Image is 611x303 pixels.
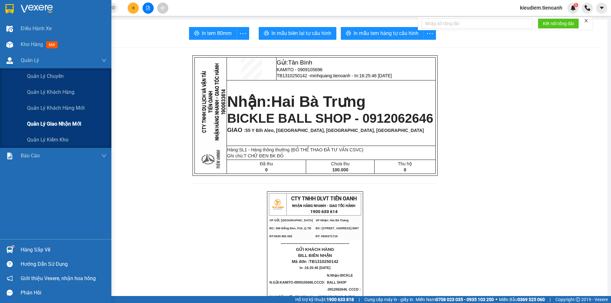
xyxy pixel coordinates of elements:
span: 5 [575,3,577,7]
span: KAMITO - 0909105696 [277,67,323,72]
span: file-add [146,6,150,10]
img: warehouse-icon [6,41,13,48]
span: Đã thu [260,161,273,166]
span: Báo cáo [21,152,40,160]
sup: 5 [574,3,578,7]
button: more [236,27,249,40]
button: aim [157,3,168,14]
span: Giới thiệu Vexere, nhận hoa hồng [21,274,96,282]
span: TB1310250142 [309,259,338,264]
img: warehouse-icon [6,57,13,64]
span: In mẫu biên lai tự cấu hình [271,29,331,37]
span: Hàng:SL [227,147,363,152]
span: 0 [404,167,406,172]
span: close-circle [111,6,115,10]
strong: Nhận: [227,93,366,110]
strong: 0369 525 060 [517,297,545,302]
span: printer [346,31,351,37]
span: In tem 80mm [202,29,232,37]
span: Miền Nam [416,296,494,303]
span: VP Gửi: [GEOGRAPHIC_DATA] [270,219,313,222]
span: In mẫu tem hàng tự cấu hình [354,29,418,37]
span: 1 - Hàng thông thường (ĐỒ THỂ THAO ĐÃ TƯ VẤN CSVC) [244,147,363,152]
strong: 1900 633 614 [310,209,338,214]
span: Gửi: [277,59,313,66]
strong: 0708 023 035 - 0935 103 250 [436,297,494,302]
span: more [237,30,249,38]
span: TB1310250142 - [277,73,392,78]
span: CTY TNHH DLVT TIẾN OANH [291,196,357,202]
span: GIAO [227,127,242,133]
span: 16:25:46 [DATE] [359,73,392,78]
span: 0 [265,167,268,172]
span: 16:25:46 [DATE] [305,266,331,270]
span: close [584,18,588,23]
span: Hai Bà Trưng [271,93,366,110]
span: Quản Lý [21,56,39,64]
span: Kết nối tổng đài [543,20,574,27]
span: kieudiem.tienoanh [515,4,567,12]
span: printer [194,31,199,37]
span: N.Nhận: [327,273,361,291]
span: Ghi chú: [227,153,284,158]
button: caret-down [596,3,607,14]
span: ĐC: [STREET_ADDRESS] BMT [316,227,359,230]
img: icon-new-feature [570,5,576,11]
span: BICKLE BALL SHOP - [327,273,361,291]
span: 0909105696. [294,280,326,284]
img: warehouse-icon [6,246,13,253]
span: more [424,30,436,38]
span: | [359,296,360,303]
span: - [293,280,326,284]
img: logo-vxr [5,4,14,14]
span: VP Nhận: Hai Bà Trưng [316,219,348,222]
span: Mã đơn : [292,259,339,264]
span: down [102,58,107,63]
span: ⚪️ [495,298,497,301]
button: printerIn mẫu tem hàng tự cấu hình [341,27,424,40]
span: down [102,153,107,158]
button: plus [128,3,139,14]
span: ĐT: 0935371718 [316,235,338,238]
button: printerIn mẫu biên lai tự cấu hình [259,27,336,40]
span: Tân Bình [288,59,312,66]
span: N.Gửi: [270,280,326,284]
span: Miền Bắc [499,296,545,303]
span: Quản lý khách hàng mới [27,104,85,112]
sup: 1 [12,245,14,247]
span: copyright [576,297,580,302]
div: Hàng sắp về [21,245,107,255]
strong: NHẬN HÀNG NHANH - GIAO TỐC HÀNH [292,204,355,208]
span: In : [300,266,331,270]
span: message [7,290,13,296]
span: ĐT:0935 882 082 [270,235,292,238]
span: | [550,296,551,303]
span: Quản lý khách hàng [27,88,74,96]
span: Quản lý kiểm kho [27,136,68,144]
button: more [423,27,436,40]
span: question-circle [7,261,13,267]
span: 0912062646. CCCD : [328,287,361,291]
span: 100.000 [332,167,348,172]
span: Chưa thu [331,161,349,166]
span: CCCD: [314,280,326,284]
button: Kết nối tổng đài [538,18,579,29]
span: minhquang.tienoanh - In: [310,73,392,78]
span: close-circle [111,5,115,11]
span: plus [131,6,136,10]
span: Kho hàng [21,41,43,47]
span: Quản lý giao nhận mới [27,120,81,128]
button: file-add [143,3,154,14]
span: notification [7,275,13,281]
img: phone-icon [585,5,590,11]
span: ĐC: 266 Đồng Đen, P10, Q TB [270,227,311,230]
span: Hỗ trợ kỹ thuật: [295,296,354,303]
img: solution-icon [6,153,13,159]
span: GỬI KHÁCH HÀNG [296,247,334,252]
span: KAMITO [280,280,293,284]
span: 55 Y Bih Aleo, [GEOGRAPHIC_DATA], [GEOGRAPHIC_DATA], [GEOGRAPHIC_DATA] [245,128,424,133]
span: BICKLE BALL SHOP - 0912062646 [227,111,433,125]
span: aim [160,6,165,10]
span: Cung cấp máy in - giấy in: [364,296,414,303]
span: : [242,128,424,133]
